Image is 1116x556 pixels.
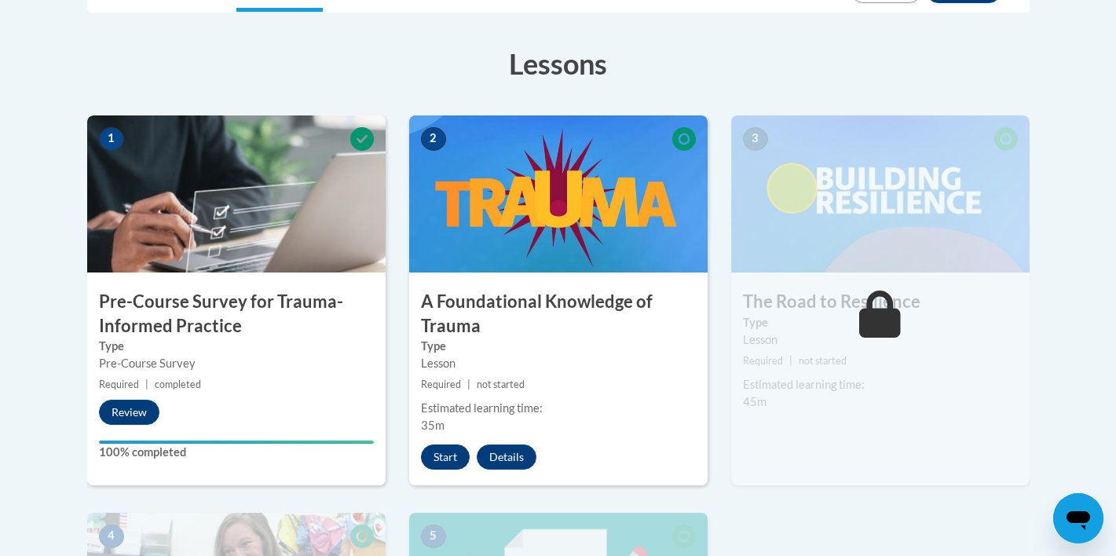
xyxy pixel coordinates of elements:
[789,355,792,367] span: |
[743,395,767,408] span: 45m
[409,115,708,273] img: Course Image
[87,115,386,273] img: Course Image
[87,290,386,338] h3: Pre-Course Survey for Trauma-Informed Practice
[731,290,1030,314] h3: The Road to Resilience
[87,44,1030,83] h3: Lessons
[421,525,446,548] span: 5
[421,338,696,355] label: Type
[145,379,148,390] span: |
[155,379,201,390] span: completed
[99,444,374,461] label: 100% completed
[99,400,159,425] button: Review
[799,355,847,367] span: not started
[421,400,696,417] div: Estimated learning time:
[743,314,1018,331] label: Type
[409,290,708,338] h3: A Foundational Knowledge of Trauma
[99,379,139,390] span: Required
[731,115,1030,273] img: Course Image
[743,376,1018,393] div: Estimated learning time:
[743,127,768,151] span: 3
[477,444,536,470] button: Details
[421,419,445,432] span: 35m
[467,379,470,390] span: |
[99,525,124,548] span: 4
[421,444,470,470] button: Start
[99,355,374,372] div: Pre-Course Survey
[99,338,374,355] label: Type
[421,355,696,372] div: Lesson
[743,331,1018,349] div: Lesson
[99,127,124,151] span: 1
[421,379,461,390] span: Required
[743,355,783,367] span: Required
[421,127,446,151] span: 2
[1053,493,1103,543] iframe: Button to launch messaging window
[477,379,525,390] span: not started
[99,441,374,444] div: Your progress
